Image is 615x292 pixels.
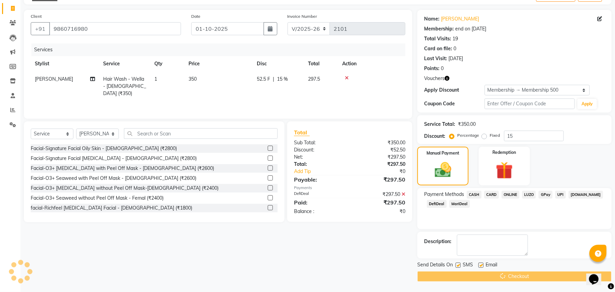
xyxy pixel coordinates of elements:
[150,56,184,71] th: Qty
[463,261,473,270] span: SMS
[289,139,350,146] div: Sub Total:
[289,175,350,184] div: Payable:
[31,22,50,35] button: +91
[424,133,445,140] div: Discount:
[522,191,536,199] span: LUZO
[492,149,516,156] label: Redemption
[124,128,278,139] input: Search or Scan
[31,56,99,71] th: Stylist
[360,168,410,175] div: ₹0
[430,160,457,180] img: _cash.svg
[586,265,608,285] iframe: chat widget
[99,56,150,71] th: Service
[257,76,270,83] span: 52.5 F
[569,191,603,199] span: [DOMAIN_NAME]
[350,154,410,161] div: ₹297.50
[490,132,500,138] label: Fixed
[184,56,253,71] th: Price
[453,45,456,52] div: 0
[490,160,518,181] img: _gift.svg
[452,35,458,42] div: 19
[458,121,476,128] div: ₹350.00
[424,100,484,107] div: Coupon Code
[277,76,288,83] span: 15 %
[304,56,338,71] th: Total
[486,261,497,270] span: Email
[350,191,410,198] div: ₹297.50
[289,161,350,168] div: Total:
[484,191,499,199] span: CARD
[31,165,214,172] div: Facial-O3+ [MEDICAL_DATA] with Peel Off Mask - [DEMOGRAPHIC_DATA] (₹2600)
[417,261,453,270] span: Send Details On
[424,25,454,32] div: Membership:
[31,43,410,56] div: Services
[338,56,405,71] th: Action
[253,56,304,71] th: Disc
[350,208,410,215] div: ₹0
[350,161,410,168] div: ₹297.50
[424,75,445,82] span: Vouchers
[294,185,405,191] div: Payments
[424,35,451,42] div: Total Visits:
[441,65,444,72] div: 0
[448,55,463,62] div: [DATE]
[577,99,597,109] button: Apply
[424,15,439,23] div: Name:
[31,145,177,152] div: Facial-Signature Facial Oily Skin - [DEMOGRAPHIC_DATA] (₹2800)
[449,200,470,208] span: MariDeal
[485,98,575,109] input: Enter Offer / Coupon Code
[31,175,196,182] div: Facial-O3+ Seaweed with Peel Off Mask - [DEMOGRAPHIC_DATA] (₹2600)
[424,65,439,72] div: Points:
[273,76,274,83] span: |
[49,22,181,35] input: Search by Name/Mobile/Email/Code
[31,195,164,202] div: Facial-O3+ Seaweed without Peel Off Mask - Femal (₹2400)
[427,150,459,156] label: Manual Payment
[31,185,219,192] div: Facial-O3+ [MEDICAL_DATA] without Peel Off Mask-[DEMOGRAPHIC_DATA] (₹2400)
[308,76,320,82] span: 297.5
[188,76,197,82] span: 350
[35,76,73,82] span: [PERSON_NAME]
[288,13,317,19] label: Invoice Number
[289,208,350,215] div: Balance :
[539,191,553,199] span: GPay
[294,129,310,136] span: Total
[502,191,519,199] span: ONLINE
[289,191,350,198] div: DefiDeal
[154,76,157,82] span: 1
[455,25,486,32] div: end on [DATE]
[424,238,451,245] div: Description:
[427,200,447,208] span: DefiDeal
[350,139,410,146] div: ₹350.00
[289,154,350,161] div: Net:
[424,87,484,94] div: Apply Discount
[350,175,410,184] div: ₹297.50
[31,13,42,19] label: Client
[289,146,350,154] div: Discount:
[467,191,481,199] span: CASH
[289,198,350,207] div: Paid:
[31,204,192,212] div: facial-Richfeel [MEDICAL_DATA] Facial - [DEMOGRAPHIC_DATA] (₹1800)
[191,13,200,19] label: Date
[457,132,479,138] label: Percentage
[555,191,566,199] span: UPI
[441,15,479,23] a: [PERSON_NAME]
[350,146,410,154] div: ₹52.50
[289,168,360,175] a: Add Tip
[424,45,452,52] div: Card on file:
[424,121,455,128] div: Service Total:
[424,55,447,62] div: Last Visit:
[103,76,146,96] span: Hair Wash - Wella - [DEMOGRAPHIC_DATA] (₹350)
[350,198,410,207] div: ₹297.50
[424,191,464,198] span: Payment Methods
[31,155,197,162] div: Facial-Signature Facial [MEDICAL_DATA] - [DEMOGRAPHIC_DATA] (₹2800)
